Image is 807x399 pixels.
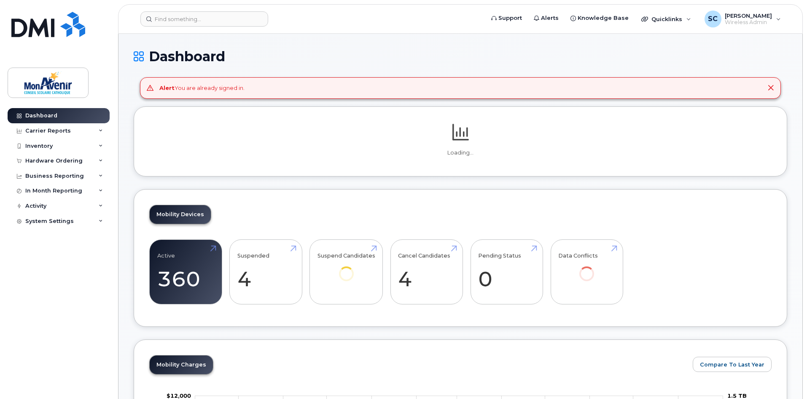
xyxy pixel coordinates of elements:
span: Compare To Last Year [700,361,764,369]
a: Pending Status 0 [478,244,535,300]
tspan: 1.5 TB [727,392,747,399]
a: Suspend Candidates [317,244,375,293]
a: Cancel Candidates 4 [398,244,455,300]
a: Data Conflicts [558,244,615,293]
a: Mobility Devices [150,205,211,224]
a: Active 360 [157,244,214,300]
p: Loading... [149,149,772,157]
div: You are already signed in. [159,84,245,92]
tspan: $12,000 [167,392,191,399]
h1: Dashboard [134,49,787,64]
a: Mobility Charges [150,356,213,374]
g: $0 [167,392,191,399]
a: Suspended 4 [237,244,294,300]
button: Compare To Last Year [693,357,772,372]
strong: Alert [159,84,175,91]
